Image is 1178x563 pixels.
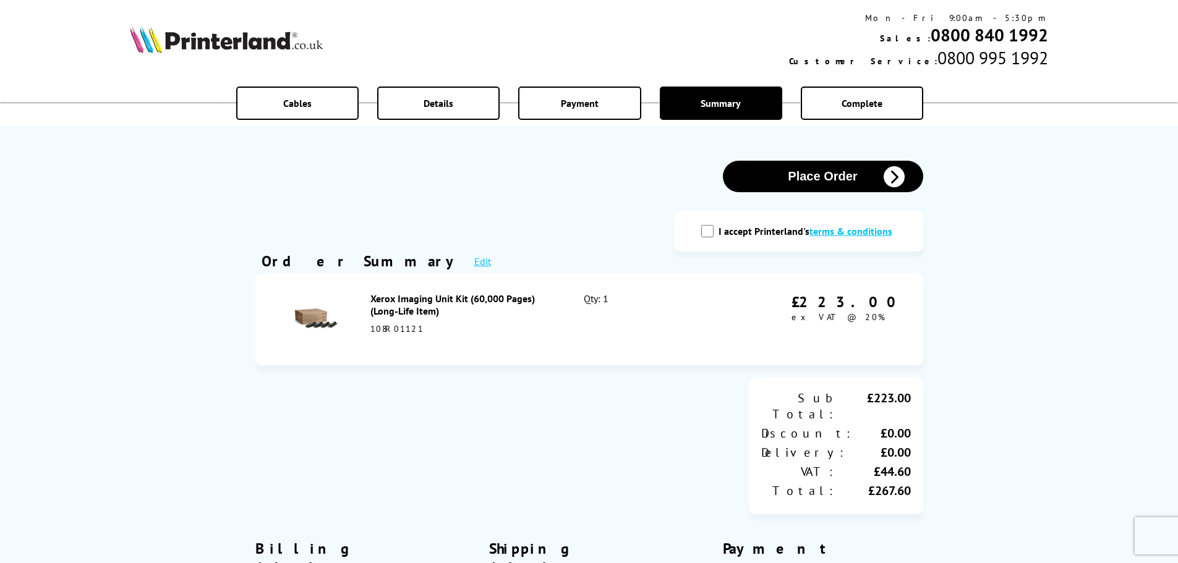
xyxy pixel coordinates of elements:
a: Edit [474,255,491,268]
span: Customer Service: [789,56,937,67]
div: Discount: [761,425,853,441]
label: I accept Printerland's [719,225,898,237]
span: Sales: [880,33,931,44]
a: 0800 840 1992 [931,23,1048,46]
span: Details [424,97,453,109]
div: Order Summary [262,252,462,271]
div: £44.60 [836,464,911,480]
span: 0800 995 1992 [937,46,1048,69]
div: Payment [723,539,923,558]
span: Complete [842,97,882,109]
div: VAT: [761,464,836,480]
img: Xerox Imaging Unit Kit (60,000 Pages) (Long-Life Item) [294,297,338,340]
div: Total: [761,483,836,499]
div: £267.60 [836,483,911,499]
div: £223.00 [792,292,905,311]
div: Xerox Imaging Unit Kit (60,000 Pages) (Long-Life Item) [370,292,557,317]
span: ex VAT @ 20% [792,311,885,323]
span: Payment [561,97,599,109]
img: Printerland Logo [130,26,323,53]
div: £0.00 [853,425,911,441]
div: £223.00 [836,390,911,422]
span: Cables [283,97,312,109]
div: Mon - Fri 9:00am - 5:30pm [789,12,1048,23]
div: 108R01121 [370,323,557,334]
a: modal_tc [809,225,892,237]
div: Delivery: [761,444,847,460]
div: £0.00 [847,444,911,460]
div: Sub Total: [761,390,836,422]
span: Summary [701,97,741,109]
div: Qty: 1 [584,292,712,347]
button: Place Order [723,161,923,192]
